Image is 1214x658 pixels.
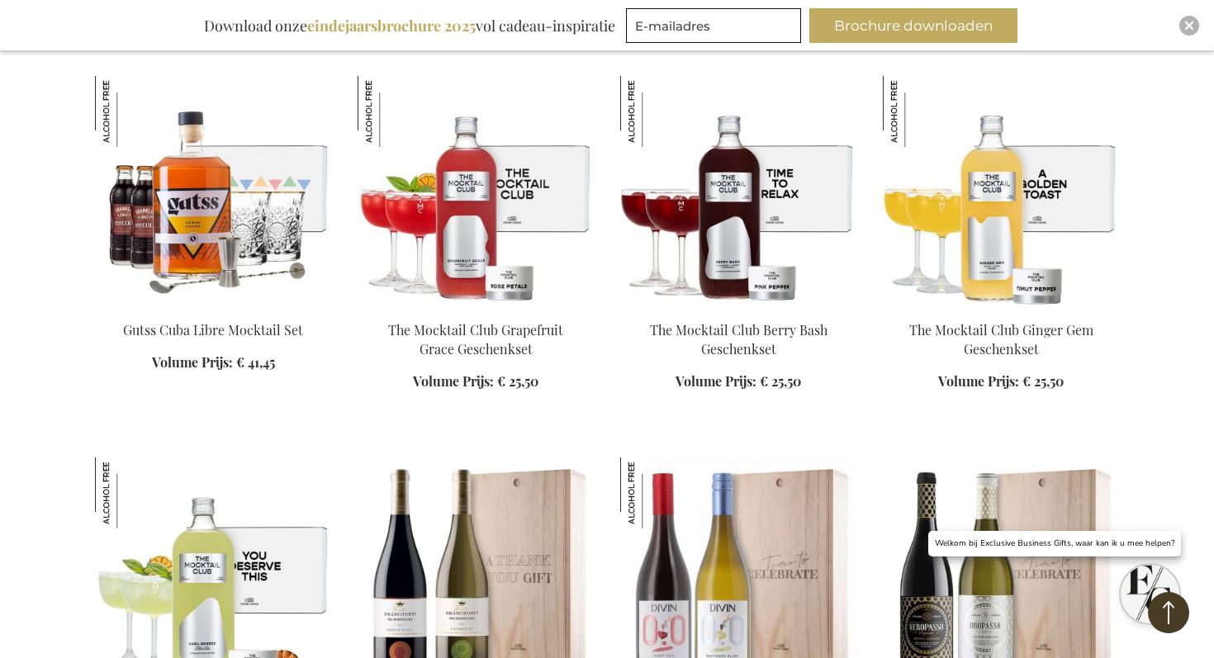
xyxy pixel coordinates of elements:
a: Gutss Cuba Libre Mocktail Set Gutss Cuba Libre Mocktail Set [95,301,331,316]
a: The Mocktail Club Ginger Gem Geschenkset [909,321,1093,357]
img: Divin Alcoholvrij Wijn Duo [620,457,691,528]
img: Gutss Cuba Libre Mocktail Set [95,76,331,307]
img: The Mocktail Club Basil Breeze Geschenkset [95,457,166,528]
form: marketing offers and promotions [626,8,806,48]
span: € 25,50 [760,372,801,390]
a: Volume Prijs: € 41,45 [152,353,275,372]
a: Volume Prijs: € 25,50 [676,372,801,391]
a: The Mocktail Club Berry Bash Geschenkset [650,321,828,357]
input: E-mailadres [626,8,801,43]
img: The Mocktail Club Berry Bash Geschenkset [620,76,691,147]
b: eindejaarsbrochure 2025 [307,16,476,36]
span: Volume Prijs: [152,353,233,371]
div: Close [1179,16,1199,36]
img: Gutss Cuba Libre Mocktail Set [95,76,166,147]
img: Close [1184,21,1194,31]
img: The Mocktail Club Ginger Gem Geschenkset [883,76,954,147]
a: The Mocktail Club Ginger Gem Gift Set The Mocktail Club Ginger Gem Geschenkset [883,301,1119,316]
span: Volume Prijs: [938,372,1019,390]
a: Volume Prijs: € 25,50 [938,372,1064,391]
span: Volume Prijs: [676,372,756,390]
img: The Mocktail Club Grapefruit Grace Geschenkset [358,76,429,147]
a: The Mocktail Club Berry Bash Gift Set The Mocktail Club Berry Bash Geschenkset [620,301,856,316]
img: The Mocktail Club Berry Bash Gift Set [620,76,856,307]
div: Download onze vol cadeau-inspiratie [197,8,623,43]
span: € 41,45 [236,353,275,371]
span: € 25,50 [1022,372,1064,390]
img: The Mocktail Club Ginger Gem Gift Set [883,76,1119,307]
a: Gutss Cuba Libre Mocktail Set [123,321,303,338]
button: Brochure downloaden [809,8,1017,43]
img: The Mocktail Club Grapefruit Grace Geschenkset [358,76,594,307]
